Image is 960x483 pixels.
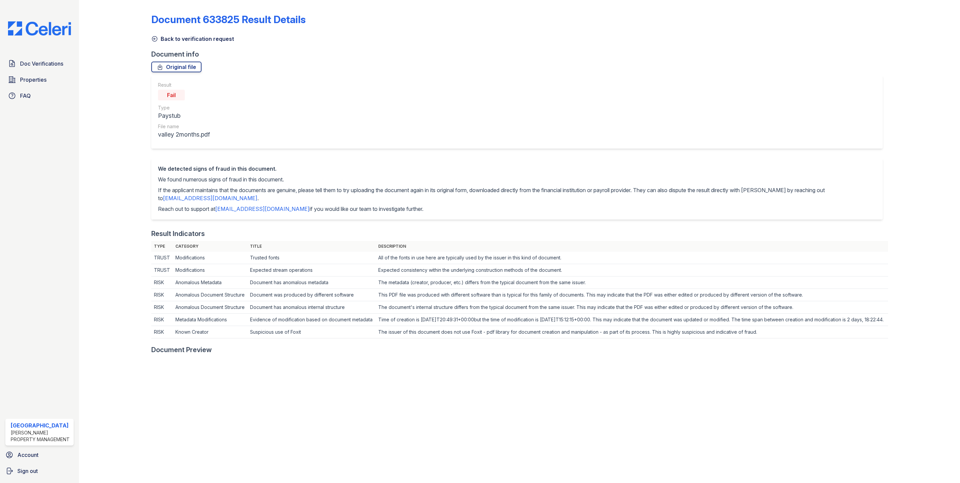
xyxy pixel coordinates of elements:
td: Expected consistency within the underlying construction methods of the document. [376,264,888,276]
td: Known Creator [173,326,248,338]
td: Expected stream operations [247,264,376,276]
div: Document info [151,50,888,59]
span: . [257,195,259,202]
div: File name [158,123,210,130]
a: Doc Verifications [5,57,74,70]
a: [EMAIL_ADDRESS][DOMAIN_NAME] [215,206,310,212]
td: Modifications [173,252,248,264]
td: Anomalous Metadata [173,276,248,289]
a: FAQ [5,89,74,102]
span: Doc Verifications [20,60,63,68]
a: Original file [151,62,202,72]
td: Trusted fonts [247,252,376,264]
th: Title [247,241,376,252]
td: The metadata (creator, producer, etc.) differs from the typical document from the same issuer. [376,276,888,289]
td: The document's internal structure differs from the typical document from the same issuer. This ma... [376,301,888,314]
td: TRUST [151,264,173,276]
td: The issuer of this document does not use Foxit - pdf library for document creation and manipulati... [376,326,888,338]
p: If the applicant maintains that the documents are genuine, please tell them to try uploading the ... [158,186,876,202]
div: Document Preview [151,345,212,354]
td: TRUST [151,252,173,264]
td: Metadata Modifications [173,314,248,326]
div: [PERSON_NAME] Property Management [11,429,71,443]
img: CE_Logo_Blue-a8612792a0a2168367f1c8372b55b34899dd931a85d93a1a3d3e32e68fde9ad4.png [3,21,76,35]
td: Anomalous Document Structure [173,301,248,314]
td: RISK [151,289,173,301]
th: Type [151,241,173,252]
td: RISK [151,314,173,326]
p: Reach out to support at if you would like our team to investigate further. [158,205,876,213]
div: Fail [158,90,185,100]
td: All of the fonts in use here are typically used by the issuer in this kind of document. [376,252,888,264]
td: RISK [151,326,173,338]
a: Account [3,448,76,462]
p: We found numerous signs of fraud in this document. [158,175,876,183]
span: Account [17,451,38,459]
td: RISK [151,301,173,314]
span: Properties [20,76,47,84]
div: Paystub [158,111,210,120]
td: Modifications [173,264,248,276]
span: FAQ [20,92,31,100]
td: RISK [151,276,173,289]
div: Type [158,104,210,111]
td: Document has anomalous metadata [247,276,376,289]
span: Sign out [17,467,38,475]
td: Evidence of modification based on document metadata [247,314,376,326]
div: We detected signs of fraud in this document. [158,165,876,173]
td: Time of creation is [DATE]T20:49:31+00:00but the time of modification is [DATE]T15:12:15+00:00. T... [376,314,888,326]
td: Suspicious use of Foxit [247,326,376,338]
a: Properties [5,73,74,86]
td: Anomalous Document Structure [173,289,248,301]
td: Document was produced by different software [247,289,376,301]
a: [EMAIL_ADDRESS][DOMAIN_NAME] [163,195,257,202]
a: Back to verification request [151,35,234,43]
a: Document 633825 Result Details [151,13,306,25]
th: Description [376,241,888,252]
div: valley 2months.pdf [158,130,210,139]
th: Category [173,241,248,252]
a: Sign out [3,464,76,478]
div: Result Indicators [151,229,205,238]
td: This PDF file was produced with different software than is typical for this family of documents. ... [376,289,888,301]
td: Document has anomalous internal structure [247,301,376,314]
div: Result [158,82,210,88]
div: [GEOGRAPHIC_DATA] [11,421,71,429]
